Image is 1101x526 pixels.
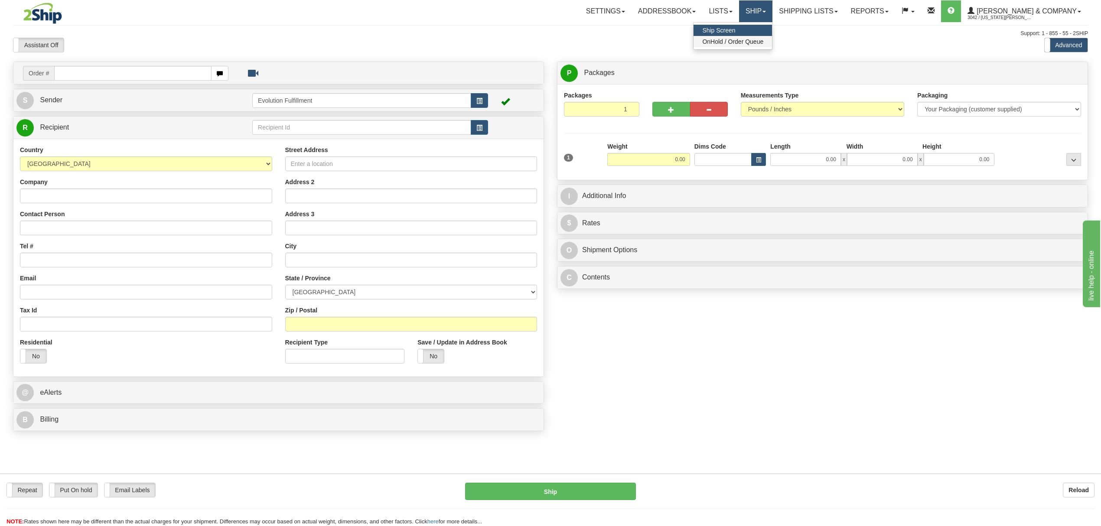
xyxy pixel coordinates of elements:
label: Email [20,274,36,282]
a: OShipment Options [560,241,1085,259]
label: Residential [20,338,52,347]
span: NOTE: [7,518,24,525]
span: 1 [564,154,573,162]
input: Enter a location [285,156,537,171]
a: [PERSON_NAME] & Company 3042 / [US_STATE][PERSON_NAME] [961,0,1088,22]
span: x [918,153,924,166]
span: Recipient [40,123,69,131]
a: Reports [844,0,895,22]
a: Ship Screen [694,25,772,36]
label: Height [922,142,941,151]
a: here [427,518,439,525]
span: 3042 / [US_STATE][PERSON_NAME] [967,13,1033,22]
a: $Rates [560,214,1085,232]
label: Repeat [7,483,42,497]
span: @ [16,384,34,401]
a: B Billing [16,411,541,429]
span: Order # [23,66,54,81]
b: Reload [1068,487,1089,494]
button: Reload [1063,483,1094,497]
span: Sender [40,96,62,104]
span: C [560,269,578,286]
div: ... [1066,153,1081,166]
label: Recipient Type [285,338,328,347]
span: [PERSON_NAME] & Company [974,7,1077,15]
label: Advanced [1045,38,1088,52]
a: Ship [739,0,772,22]
label: Packaging [917,91,948,100]
label: Assistant Off [13,38,64,52]
a: Settings [580,0,632,22]
span: x [841,153,847,166]
a: CContents [560,269,1085,286]
a: R Recipient [16,119,226,136]
label: Address 3 [285,210,315,218]
a: @ eAlerts [16,384,541,402]
span: $ [560,214,578,232]
span: R [16,119,34,136]
a: OnHold / Order Queue [694,36,772,47]
span: P [560,65,578,82]
label: Width [847,142,863,151]
label: Company [20,178,48,186]
label: Dims Code [694,142,726,151]
a: P Packages [560,64,1085,82]
label: City [285,242,296,250]
span: Billing [40,416,59,423]
label: Weight [607,142,627,151]
span: Packages [584,69,614,76]
label: State / Province [285,274,331,282]
label: Contact Person [20,210,65,218]
label: Street Address [285,146,328,154]
label: Save / Update in Address Book [417,338,507,347]
a: Lists [702,0,739,22]
a: Addressbook [632,0,703,22]
span: Ship Screen [702,27,735,34]
button: Ship [465,483,635,500]
label: Measurements Type [741,91,799,100]
input: Recipient Id [252,120,471,135]
span: eAlerts [40,389,62,396]
label: No [418,349,444,363]
span: S [16,92,34,109]
a: IAdditional Info [560,187,1085,205]
span: OnHold / Order Queue [702,38,763,45]
label: Length [770,142,791,151]
img: logo3042.jpg [13,2,72,24]
span: O [560,242,578,259]
span: B [16,411,34,429]
label: Country [20,146,43,154]
label: Put On hold [49,483,98,497]
label: Zip / Postal [285,306,318,315]
label: No [20,349,46,363]
iframe: chat widget [1081,219,1100,307]
label: Tax Id [20,306,37,315]
label: Tel # [20,242,33,250]
label: Packages [564,91,592,100]
input: Sender Id [252,93,471,108]
div: Support: 1 - 855 - 55 - 2SHIP [13,30,1088,37]
div: live help - online [7,5,80,16]
span: I [560,188,578,205]
a: Shipping lists [772,0,844,22]
label: Email Labels [104,483,155,497]
a: S Sender [16,91,252,109]
label: Address 2 [285,178,315,186]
